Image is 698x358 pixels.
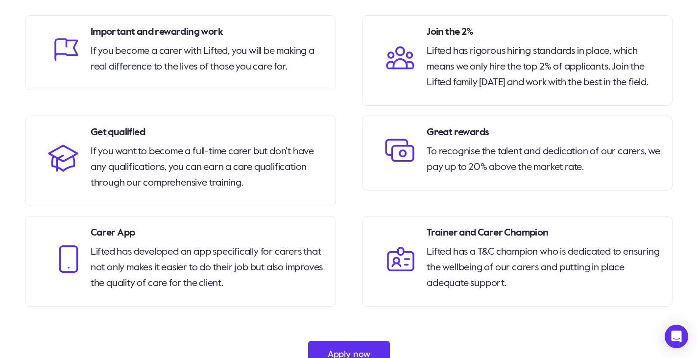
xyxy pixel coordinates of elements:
[387,247,414,271] img: Vector (29)
[91,127,331,139] h3: Get qualified
[427,127,667,139] h3: Great rewards
[427,47,649,88] span: Lifted has rigorous hiring standards in place, which means we only hire the top 2% of applicants....
[385,139,414,162] img: Vector (27)
[59,245,78,273] img: Vector (28)
[427,26,667,39] h3: Join the 2%
[54,38,78,62] img: Vector (24)
[91,227,331,239] h3: Carer App
[427,227,667,239] h3: Trainer and Carer Champion
[427,147,660,172] span: To recognise the talent and dedication of our carers, we pay up to 20% above the market rate.
[91,26,331,39] h3: Important and rewarding work
[91,247,323,288] span: Lifted has developed an app specifically for carers that not only makes it easier to do their job...
[48,144,78,172] img: Vector (26)
[91,147,314,188] span: If you want to become a full-time carer but don't have any qualifications, you can earn a care qu...
[665,325,688,348] div: Open Intercom Messenger
[91,47,314,72] span: If you become a carer with Lifted, you will be making a real difference to the lives of those you...
[386,46,414,70] img: Vector (25)
[427,247,659,288] span: Lifted has a T&C champion who is dedicated to ensuring the wellbeing of our carers and putting in...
